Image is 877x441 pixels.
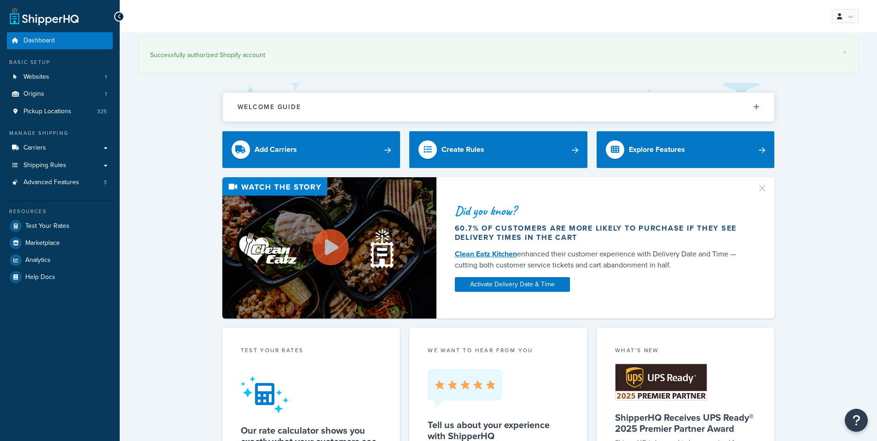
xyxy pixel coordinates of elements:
span: Origins [23,90,44,98]
a: Pickup Locations325 [7,103,113,120]
span: Shipping Rules [23,162,66,169]
a: Advanced Features3 [7,174,113,191]
a: Create Rules [409,131,587,168]
li: Websites [7,69,113,86]
div: Did you know? [455,204,746,217]
span: Marketplace [25,239,60,247]
div: enhanced their customer experience with Delivery Date and Time — cutting both customer service ti... [455,249,746,271]
span: 1 [105,90,107,98]
div: Explore Features [629,143,685,156]
div: Add Carriers [255,143,297,156]
span: Test Your Rates [25,222,70,230]
span: Advanced Features [23,179,79,186]
a: Shipping Rules [7,157,113,174]
a: Origins1 [7,86,113,103]
span: 1 [105,73,107,81]
div: Basic Setup [7,58,113,66]
li: Advanced Features [7,174,113,191]
img: Video thumbnail [222,177,436,319]
li: Pickup Locations [7,103,113,120]
span: 325 [97,108,107,116]
a: Explore Features [597,131,775,168]
span: Pickup Locations [23,108,71,116]
a: Clean Eatz Kitchen [455,249,517,259]
a: Analytics [7,252,113,268]
a: × [843,49,847,56]
span: Carriers [23,144,46,152]
span: Analytics [25,256,51,264]
button: Open Resource Center [845,409,868,432]
a: Carriers [7,139,113,157]
div: Resources [7,208,113,215]
a: Marketplace [7,235,113,251]
div: Test your rates [241,346,382,357]
p: we want to hear from you [428,346,569,354]
a: Add Carriers [222,131,401,168]
h2: Welcome Guide [238,104,301,110]
button: Welcome Guide [223,93,774,122]
div: 60.7% of customers are more likely to purchase if they see delivery times in the cart [455,224,746,242]
a: Websites1 [7,69,113,86]
span: Websites [23,73,49,81]
div: Manage Shipping [7,129,113,137]
a: Help Docs [7,269,113,285]
span: Dashboard [23,37,55,45]
div: Successfully authorized Shopify account [150,49,847,62]
a: Activate Delivery Date & Time [455,277,570,292]
span: Help Docs [25,273,55,281]
a: Test Your Rates [7,218,113,234]
span: 3 [104,179,107,186]
div: Create Rules [441,143,484,156]
h5: ShipperHQ Receives UPS Ready® 2025 Premier Partner Award [615,412,756,434]
li: Origins [7,86,113,103]
a: Dashboard [7,32,113,49]
div: What's New [615,346,756,357]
